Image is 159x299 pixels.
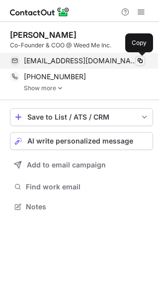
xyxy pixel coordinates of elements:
[26,182,149,191] span: Find work email
[10,108,153,126] button: save-profile-one-click
[10,41,153,50] div: Co-Founder & COO @ Weed Me Inc.
[27,137,133,145] span: AI write personalized message
[10,156,153,174] button: Add to email campaign
[10,200,153,214] button: Notes
[10,132,153,150] button: AI write personalized message
[27,113,136,121] div: Save to List / ATS / CRM
[27,161,106,169] span: Add to email campaign
[10,180,153,194] button: Find work email
[57,85,63,92] img: -
[24,56,138,65] span: [EMAIL_ADDRESS][DOMAIN_NAME]
[24,85,153,92] a: Show more
[10,6,70,18] img: ContactOut v5.3.10
[24,72,86,81] span: [PHONE_NUMBER]
[10,30,77,40] div: [PERSON_NAME]
[26,202,149,211] span: Notes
